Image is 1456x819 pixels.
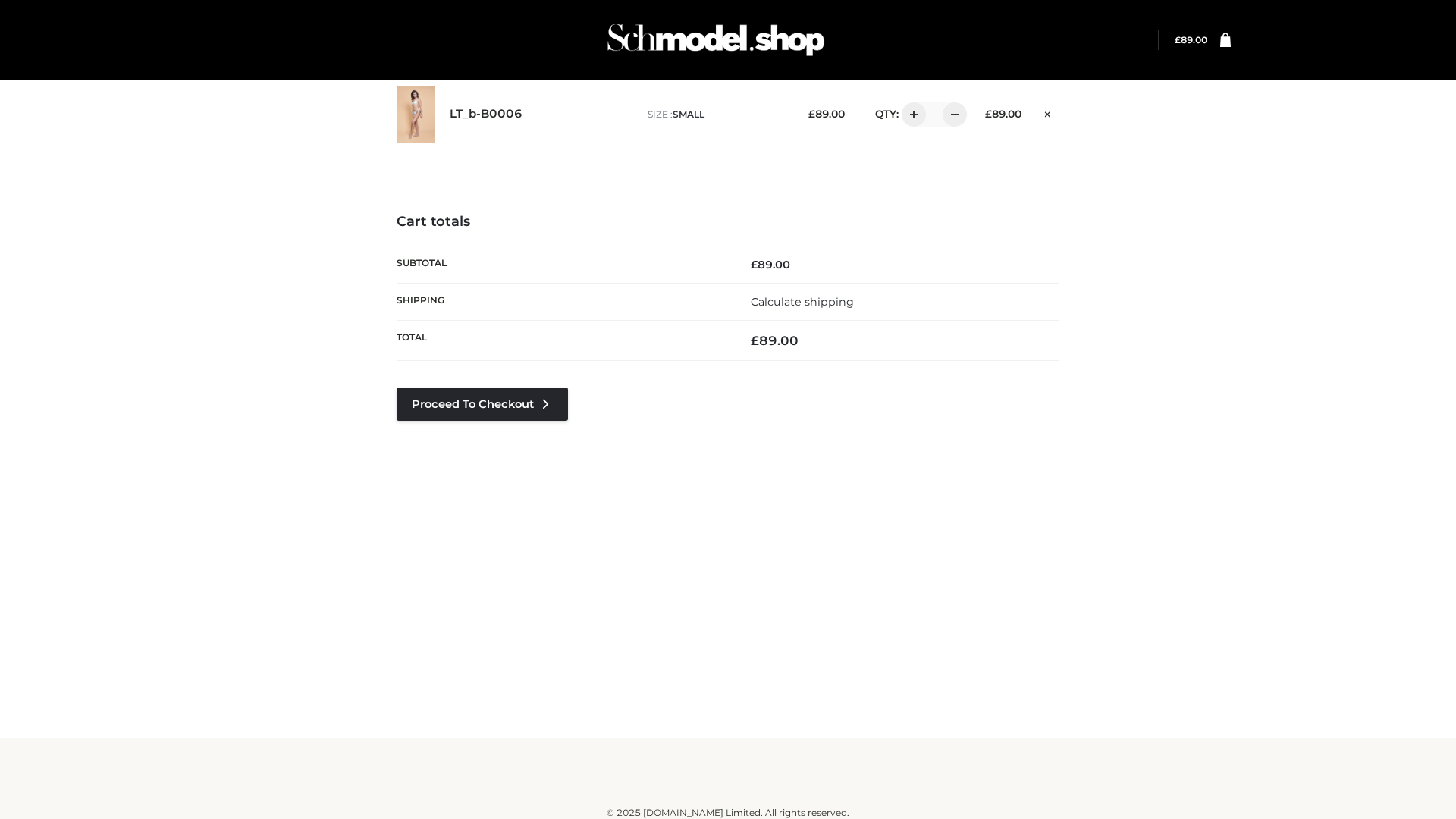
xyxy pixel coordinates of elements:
th: Total [397,321,728,361]
h4: Cart totals [397,214,1059,231]
a: Proceed to Checkout [397,388,568,421]
span: SMALL [673,108,704,120]
bdi: 89.00 [1175,34,1207,45]
span: £ [751,258,758,271]
div: QTY: [860,102,962,127]
bdi: 89.00 [751,258,790,271]
img: LT_b-B0006 - SMALL [397,86,435,143]
span: £ [985,108,992,120]
p: size : [648,108,785,121]
bdi: 89.00 [751,333,799,348]
span: £ [1175,34,1181,45]
img: Schmodel Admin 964 [602,10,830,70]
span: £ [808,108,815,120]
a: £89.00 [1175,34,1207,45]
a: Calculate shipping [751,295,854,309]
th: Shipping [397,283,728,320]
a: Remove this item [1037,102,1059,122]
bdi: 89.00 [808,108,845,120]
a: LT_b-B0006 [450,107,522,121]
th: Subtotal [397,246,728,283]
span: £ [751,333,759,348]
bdi: 89.00 [985,108,1021,120]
